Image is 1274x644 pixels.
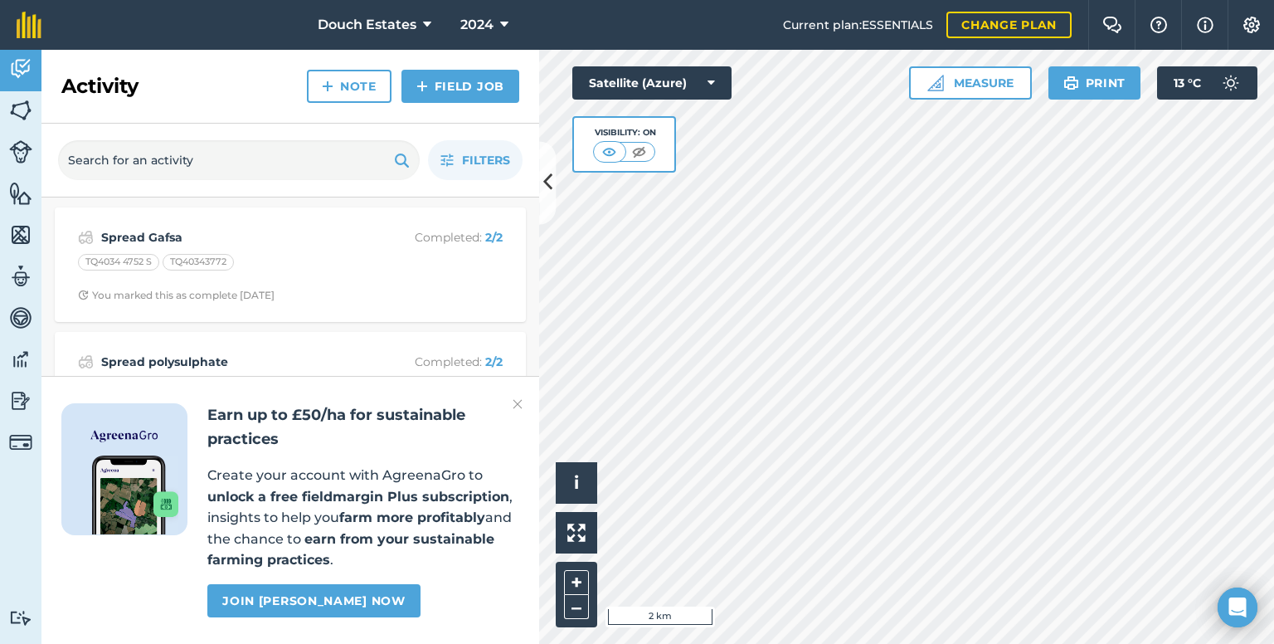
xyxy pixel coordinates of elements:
[207,531,494,568] strong: earn from your sustainable farming practices
[92,456,178,534] img: Screenshot of the Gro app
[485,230,503,245] strong: 2 / 2
[401,70,519,103] a: Field Job
[322,76,333,96] img: svg+xml;base64,PHN2ZyB4bWxucz0iaHR0cDovL3d3dy53My5vcmcvMjAwMC9zdmciIHdpZHRoPSIxNCIgaGVpZ2h0PSIyNC...
[9,56,32,81] img: svg+xml;base64,PD94bWwgdmVyc2lvbj0iMS4wIiBlbmNvZGluZz0idXRmLTgiPz4KPCEtLSBHZW5lcmF0b3I6IEFkb2JlIE...
[1197,15,1213,35] img: svg+xml;base64,PHN2ZyB4bWxucz0iaHR0cDovL3d3dy53My5vcmcvMjAwMC9zdmciIHdpZHRoPSIxNyIgaGVpZ2h0PSIxNy...
[61,73,139,100] h2: Activity
[65,217,516,312] a: Spread GafsaCompleted: 2/2TQ4034 4752 STQ40343772Clock with arrow pointing clockwiseYou marked th...
[1149,17,1169,33] img: A question mark icon
[78,227,94,247] img: svg+xml;base64,PD94bWwgdmVyc2lvbj0iMS4wIiBlbmNvZGluZz0idXRmLTgiPz4KPCEtLSBHZW5lcmF0b3I6IEFkb2JlIE...
[207,403,519,451] h2: Earn up to £50/ha for sustainable practices
[58,140,420,180] input: Search for an activity
[593,126,656,139] div: Visibility: On
[1102,17,1122,33] img: Two speech bubbles overlapping with the left bubble in the forefront
[207,489,509,505] strong: unlock a free fieldmargin Plus subscription
[9,222,32,247] img: svg+xml;base64,PHN2ZyB4bWxucz0iaHR0cDovL3d3dy53My5vcmcvMjAwMC9zdmciIHdpZHRoPSI1NiIgaGVpZ2h0PSI2MC...
[1048,66,1141,100] button: Print
[318,15,416,35] span: Douch Estates
[599,144,620,160] img: svg+xml;base64,PHN2ZyB4bWxucz0iaHR0cDovL3d3dy53My5vcmcvMjAwMC9zdmciIHdpZHRoPSI1MCIgaGVpZ2h0PSI0MC...
[556,462,597,504] button: i
[629,144,649,160] img: svg+xml;base64,PHN2ZyB4bWxucz0iaHR0cDovL3d3dy53My5vcmcvMjAwMC9zdmciIHdpZHRoPSI1MCIgaGVpZ2h0PSI0MC...
[567,524,586,542] img: Four arrows, one pointing top left, one top right, one bottom right and the last bottom left
[65,342,516,437] a: Spread polysulphateCompleted: 2/2TQ4034 4752 NTQ40343047Clock with arrow pointing clockwiseYou ma...
[1157,66,1257,100] button: 13 °C
[9,98,32,123] img: svg+xml;base64,PHN2ZyB4bWxucz0iaHR0cDovL3d3dy53My5vcmcvMjAwMC9zdmciIHdpZHRoPSI1NiIgaGVpZ2h0PSI2MC...
[339,510,485,525] strong: farm more profitably
[564,570,589,595] button: +
[572,66,732,100] button: Satellite (Azure)
[207,465,519,571] p: Create your account with AgreenaGro to , insights to help you and the chance to .
[78,254,159,271] div: TQ4034 4752 S
[371,353,503,371] p: Completed :
[17,12,41,38] img: fieldmargin Logo
[78,289,275,302] div: You marked this as complete [DATE]
[394,150,410,170] img: svg+xml;base64,PHN2ZyB4bWxucz0iaHR0cDovL3d3dy53My5vcmcvMjAwMC9zdmciIHdpZHRoPSIxOSIgaGVpZ2h0PSIyNC...
[564,595,589,619] button: –
[78,352,94,372] img: svg+xml;base64,PD94bWwgdmVyc2lvbj0iMS4wIiBlbmNvZGluZz0idXRmLTgiPz4KPCEtLSBHZW5lcmF0b3I6IEFkb2JlIE...
[927,75,944,91] img: Ruler icon
[9,140,32,163] img: svg+xml;base64,PD94bWwgdmVyc2lvbj0iMS4wIiBlbmNvZGluZz0idXRmLTgiPz4KPCEtLSBHZW5lcmF0b3I6IEFkb2JlIE...
[163,254,234,271] div: TQ40343772
[1063,73,1079,93] img: svg+xml;base64,PHN2ZyB4bWxucz0iaHR0cDovL3d3dy53My5vcmcvMjAwMC9zdmciIHdpZHRoPSIxOSIgaGVpZ2h0PSIyNC...
[9,264,32,289] img: svg+xml;base64,PD94bWwgdmVyc2lvbj0iMS4wIiBlbmNvZGluZz0idXRmLTgiPz4KPCEtLSBHZW5lcmF0b3I6IEFkb2JlIE...
[460,15,494,35] span: 2024
[1242,17,1262,33] img: A cog icon
[485,354,503,369] strong: 2 / 2
[1174,66,1201,100] span: 13 ° C
[1214,66,1247,100] img: svg+xml;base64,PD94bWwgdmVyc2lvbj0iMS4wIiBlbmNvZGluZz0idXRmLTgiPz4KPCEtLSBHZW5lcmF0b3I6IEFkb2JlIE...
[101,353,364,371] strong: Spread polysulphate
[946,12,1072,38] a: Change plan
[1218,588,1257,627] div: Open Intercom Messenger
[78,290,89,300] img: Clock with arrow pointing clockwise
[371,228,503,246] p: Completed :
[428,140,523,180] button: Filters
[513,394,523,414] img: svg+xml;base64,PHN2ZyB4bWxucz0iaHR0cDovL3d3dy53My5vcmcvMjAwMC9zdmciIHdpZHRoPSIyMiIgaGVpZ2h0PSIzMC...
[574,472,579,493] span: i
[9,347,32,372] img: svg+xml;base64,PD94bWwgdmVyc2lvbj0iMS4wIiBlbmNvZGluZz0idXRmLTgiPz4KPCEtLSBHZW5lcmF0b3I6IEFkb2JlIE...
[416,76,428,96] img: svg+xml;base64,PHN2ZyB4bWxucz0iaHR0cDovL3d3dy53My5vcmcvMjAwMC9zdmciIHdpZHRoPSIxNCIgaGVpZ2h0PSIyNC...
[783,16,933,34] span: Current plan : ESSENTIALS
[9,305,32,330] img: svg+xml;base64,PD94bWwgdmVyc2lvbj0iMS4wIiBlbmNvZGluZz0idXRmLTgiPz4KPCEtLSBHZW5lcmF0b3I6IEFkb2JlIE...
[9,431,32,454] img: svg+xml;base64,PD94bWwgdmVyc2lvbj0iMS4wIiBlbmNvZGluZz0idXRmLTgiPz4KPCEtLSBHZW5lcmF0b3I6IEFkb2JlIE...
[9,388,32,413] img: svg+xml;base64,PD94bWwgdmVyc2lvbj0iMS4wIiBlbmNvZGluZz0idXRmLTgiPz4KPCEtLSBHZW5lcmF0b3I6IEFkb2JlIE...
[307,70,391,103] a: Note
[207,584,420,617] a: Join [PERSON_NAME] now
[9,610,32,626] img: svg+xml;base64,PD94bWwgdmVyc2lvbj0iMS4wIiBlbmNvZGluZz0idXRmLTgiPz4KPCEtLSBHZW5lcmF0b3I6IEFkb2JlIE...
[101,228,364,246] strong: Spread Gafsa
[909,66,1032,100] button: Measure
[462,151,510,169] span: Filters
[9,181,32,206] img: svg+xml;base64,PHN2ZyB4bWxucz0iaHR0cDovL3d3dy53My5vcmcvMjAwMC9zdmciIHdpZHRoPSI1NiIgaGVpZ2h0PSI2MC...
